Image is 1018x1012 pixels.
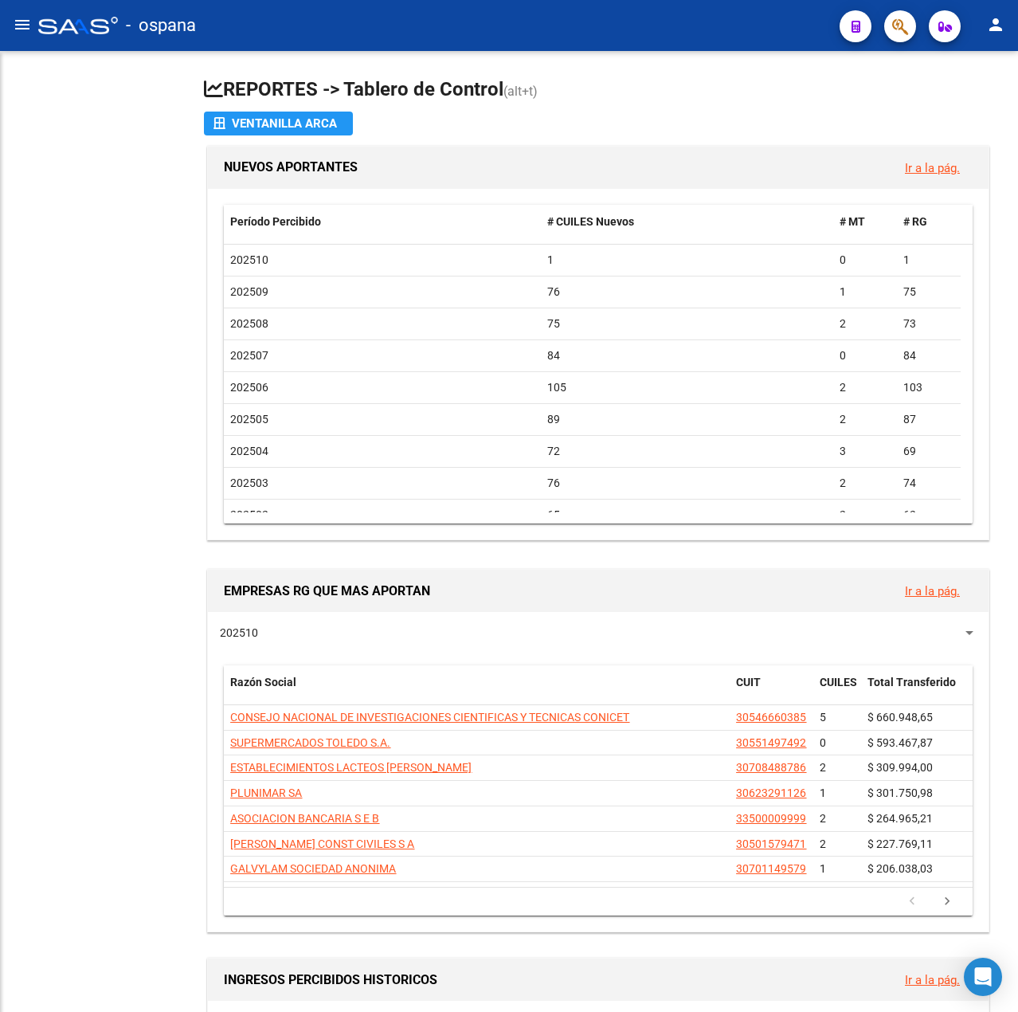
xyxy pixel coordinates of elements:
span: 30501579471 [736,837,806,850]
button: Ir a la pág. [892,965,973,994]
span: CUIT [736,676,761,688]
div: 73 [903,315,954,333]
div: 84 [547,347,828,365]
a: Ir a la pág. [905,584,960,598]
span: # RG [903,215,927,228]
div: 72 [547,442,828,461]
div: 2 [840,315,891,333]
div: 1 [840,283,891,301]
div: 89 [547,410,828,429]
span: 202502 [230,508,268,521]
span: Total Transferido [867,676,956,688]
div: 63 [903,506,954,524]
div: 103 [903,379,954,397]
div: 3 [840,442,891,461]
span: # CUILES Nuevos [547,215,634,228]
span: $ 660.948,65 [867,711,933,724]
div: 105 [547,379,828,397]
div: 2 [840,410,891,429]
span: 5 [820,711,826,724]
mat-icon: person [986,15,1005,34]
span: ASOCIACION BANCARIA S E B [230,812,379,825]
span: 202509 [230,285,268,298]
span: 202507 [230,349,268,362]
span: 30551497492 [736,736,806,749]
span: 202504 [230,445,268,457]
span: CUILES [820,676,857,688]
a: go to previous page [897,893,927,911]
div: 2 [840,379,891,397]
span: $ 227.769,11 [867,837,933,850]
button: Ir a la pág. [892,576,973,606]
datatable-header-cell: Razón Social [224,665,730,718]
span: Razón Social [230,676,296,688]
div: 76 [547,283,828,301]
span: SUPERMERCADOS TOLEDO S.A. [230,736,390,749]
a: Ir a la pág. [905,973,960,987]
div: 1 [903,251,954,269]
div: 74 [903,474,954,492]
div: 0 [840,347,891,365]
span: 30708488786 [736,761,806,774]
span: 30623291126 [736,786,806,799]
div: 2 [840,474,891,492]
span: 1 [820,862,826,875]
span: PLUNIMAR SA [230,786,302,799]
div: 69 [903,442,954,461]
datatable-header-cell: Total Transferido [861,665,973,718]
span: $ 206.038,03 [867,862,933,875]
div: 76 [547,474,828,492]
div: 87 [903,410,954,429]
span: 202503 [230,477,268,489]
span: 202510 [220,626,258,639]
div: 2 [840,506,891,524]
span: CONSEJO NACIONAL DE INVESTIGACIONES CIENTIFICAS Y TECNICAS CONICET [230,711,629,724]
span: 2 [820,812,826,825]
a: Ir a la pág. [905,161,960,175]
datatable-header-cell: # CUILES Nuevos [541,205,834,239]
datatable-header-cell: CUIT [730,665,813,718]
span: EMPRESAS RG QUE MAS APORTAN [224,583,430,598]
div: 1 [547,251,828,269]
div: 0 [840,251,891,269]
span: $ 593.467,87 [867,736,933,749]
span: 202505 [230,413,268,426]
span: $ 309.994,00 [867,761,933,774]
a: go to next page [932,893,962,911]
div: Open Intercom Messenger [964,958,1002,996]
span: 0 [820,736,826,749]
datatable-header-cell: # MT [833,205,897,239]
div: 65 [547,506,828,524]
span: 202506 [230,381,268,394]
span: INGRESOS PERCIBIDOS HISTORICOS [224,972,437,987]
h1: REPORTES -> Tablero de Control [204,76,993,104]
span: Período Percibido [230,215,321,228]
datatable-header-cell: # RG [897,205,961,239]
button: Ventanilla ARCA [204,112,353,135]
mat-icon: menu [13,15,32,34]
span: # MT [840,215,865,228]
div: Ventanilla ARCA [213,112,343,135]
span: 1 [820,786,826,799]
span: 2 [820,837,826,850]
span: GALVYLAM SOCIEDAD ANONIMA [230,862,396,875]
span: $ 264.965,21 [867,812,933,825]
span: 202510 [230,253,268,266]
div: 75 [903,283,954,301]
span: ESTABLECIMIENTOS LACTEOS [PERSON_NAME] [230,761,472,774]
div: 84 [903,347,954,365]
span: - ospana [126,8,196,43]
span: [PERSON_NAME] CONST CIVILES S A [230,837,414,850]
span: 33500009999 [736,812,806,825]
span: 30546660385 [736,711,806,724]
datatable-header-cell: Período Percibido [224,205,541,239]
span: 30701149579 [736,862,806,875]
div: 75 [547,315,828,333]
span: 2 [820,761,826,774]
span: NUEVOS APORTANTES [224,159,358,175]
span: (alt+t) [503,84,538,99]
button: Ir a la pág. [892,153,973,182]
datatable-header-cell: CUILES [813,665,861,718]
span: $ 301.750,98 [867,786,933,799]
span: 202508 [230,317,268,330]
